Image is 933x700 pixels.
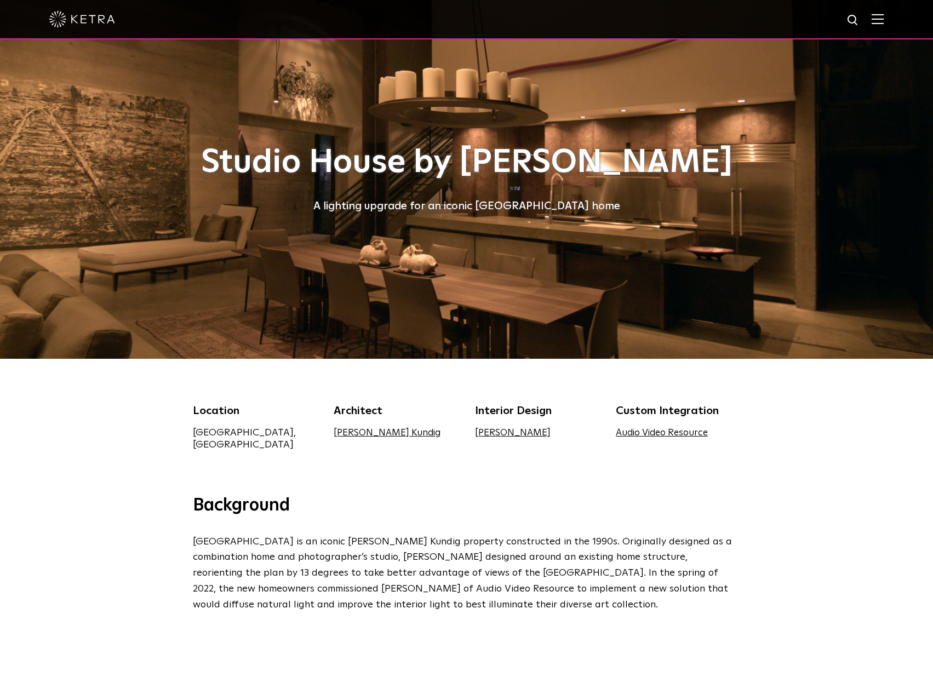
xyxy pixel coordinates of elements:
div: [GEOGRAPHIC_DATA], [GEOGRAPHIC_DATA] [193,427,318,451]
a: [PERSON_NAME] [475,428,551,438]
img: Hamburger%20Nav.svg [872,14,884,24]
div: Custom Integration [616,403,741,419]
h1: Studio House by [PERSON_NAME] [193,145,741,181]
a: [PERSON_NAME] Kundig [334,428,440,438]
div: Architect [334,403,459,419]
p: [GEOGRAPHIC_DATA] is an iconic [PERSON_NAME] Kundig property constructed in the 1990s. Originally... [193,534,735,613]
div: Interior Design [475,403,600,419]
div: Location [193,403,318,419]
img: search icon [846,14,860,27]
h3: Background [193,495,741,518]
img: ketra-logo-2019-white [49,11,115,27]
a: Audio Video Resource [616,428,708,438]
div: A lighting upgrade for an iconic [GEOGRAPHIC_DATA] home [193,197,741,215]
